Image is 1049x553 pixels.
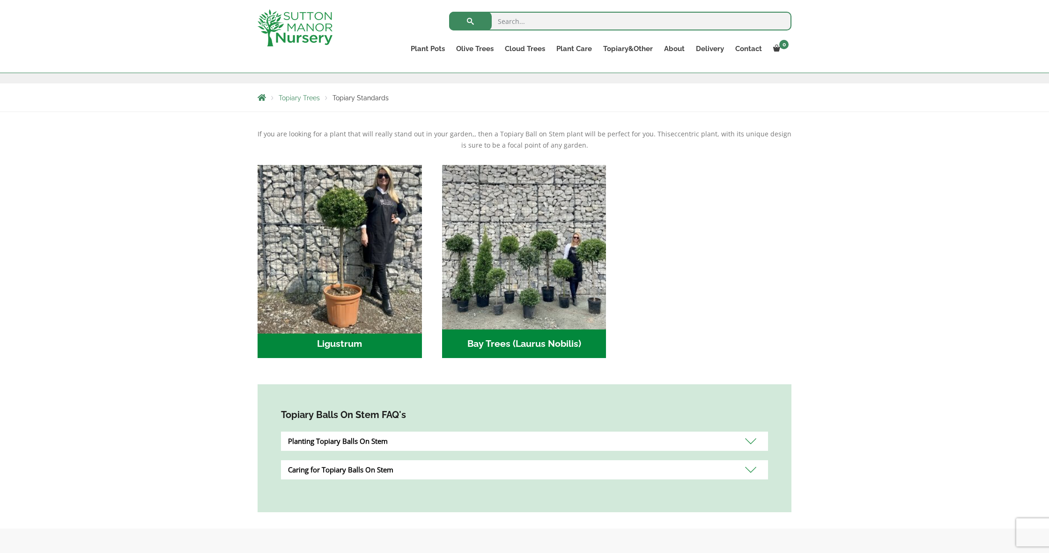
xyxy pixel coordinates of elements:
[258,129,671,138] span: If you are looking for a plant that will really stand out in your garden,, then a Topiary Ball on...
[258,94,791,101] nav: Breadcrumbs
[258,165,422,358] a: Visit product category Ligustrum
[598,42,658,55] a: Topiary&Other
[779,40,789,49] span: 0
[332,94,389,102] span: Topiary Standards
[279,94,320,102] a: Topiary Trees
[768,42,791,55] a: 0
[658,42,690,55] a: About
[405,42,451,55] a: Plant Pots
[442,329,606,359] h2: Bay Trees (Laurus Nobilis)
[451,42,499,55] a: Olive Trees
[281,460,768,479] div: Caring for Topiary Balls On Stem
[281,432,768,451] div: Planting Topiary Balls On Stem
[690,42,730,55] a: Delivery
[258,9,332,46] img: logo
[442,165,606,329] img: Bay Trees (Laurus Nobilis)
[253,161,426,333] img: Ligustrum
[730,42,768,55] a: Contact
[551,42,598,55] a: Plant Care
[499,42,551,55] a: Cloud Trees
[442,165,606,358] a: Visit product category Bay Trees (Laurus Nobilis)
[449,12,791,30] input: Search...
[258,329,422,359] h2: Ligustrum
[281,408,768,422] h4: Topiary Balls On Stem FAQ's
